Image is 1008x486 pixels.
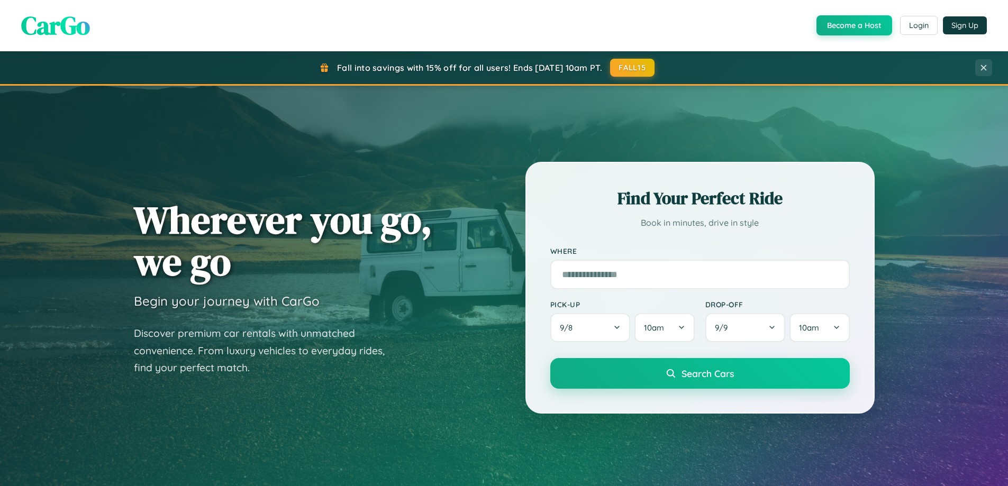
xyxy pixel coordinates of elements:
[900,16,938,35] button: Login
[715,323,733,333] span: 9 / 9
[816,15,892,35] button: Become a Host
[550,358,850,389] button: Search Cars
[134,293,320,309] h3: Begin your journey with CarGo
[682,368,734,379] span: Search Cars
[337,62,602,73] span: Fall into savings with 15% off for all users! Ends [DATE] 10am PT.
[550,300,695,309] label: Pick-up
[550,187,850,210] h2: Find Your Perfect Ride
[134,325,398,377] p: Discover premium car rentals with unmatched convenience. From luxury vehicles to everyday rides, ...
[550,246,850,255] label: Where
[134,199,432,282] h1: Wherever you go, we go
[634,313,694,342] button: 10am
[789,313,849,342] button: 10am
[705,313,786,342] button: 9/9
[799,323,819,333] span: 10am
[610,59,655,77] button: FALL15
[705,300,850,309] label: Drop-off
[560,323,578,333] span: 9 / 8
[550,215,850,231] p: Book in minutes, drive in style
[550,313,631,342] button: 9/8
[644,323,664,333] span: 10am
[21,8,90,43] span: CarGo
[943,16,987,34] button: Sign Up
